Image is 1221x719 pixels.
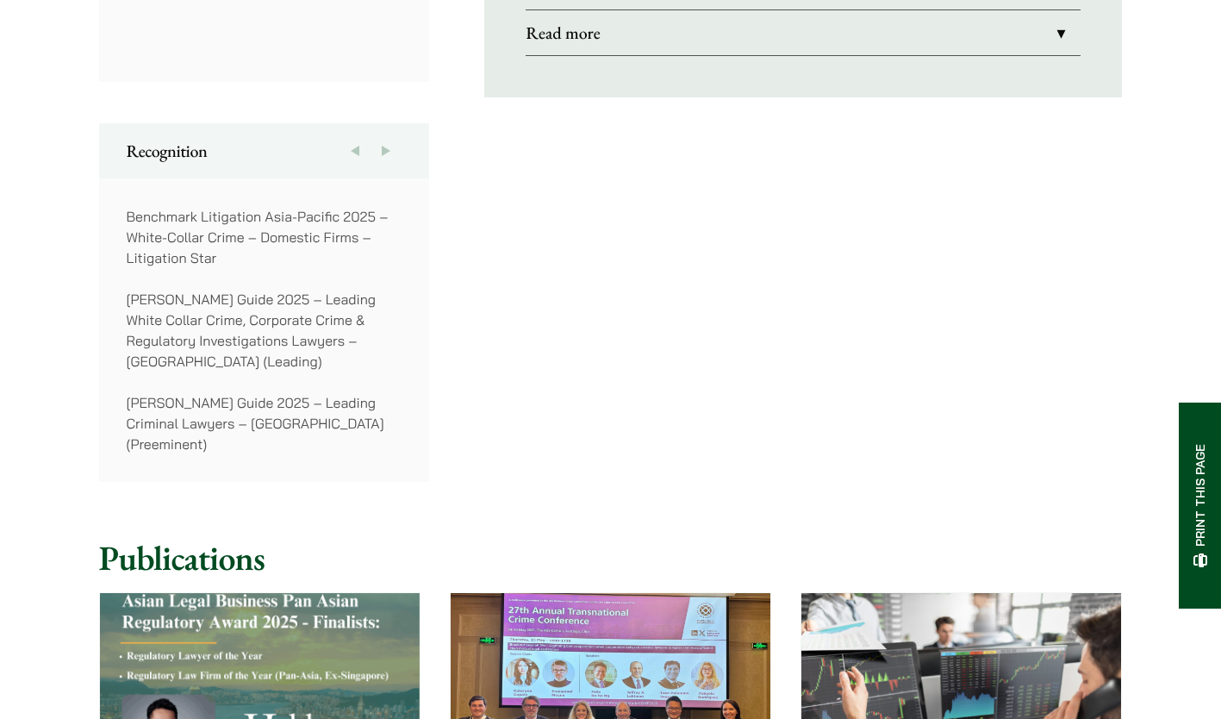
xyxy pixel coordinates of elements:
button: Previous [340,123,371,178]
p: Benchmark Litigation Asia-Pacific 2025 – White-Collar Crime – Domestic Firms – Litigation Star [127,206,402,268]
a: Read more [526,10,1081,55]
h2: Publications [99,537,1123,578]
p: [PERSON_NAME] Guide 2025 – Leading Criminal Lawyers – [GEOGRAPHIC_DATA] (Preeminent) [127,392,402,454]
h2: Recognition [127,141,402,161]
p: [PERSON_NAME] Guide 2025 – Leading White Collar Crime, Corporate Crime & Regulatory Investigation... [127,289,402,372]
button: Next [371,123,402,178]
